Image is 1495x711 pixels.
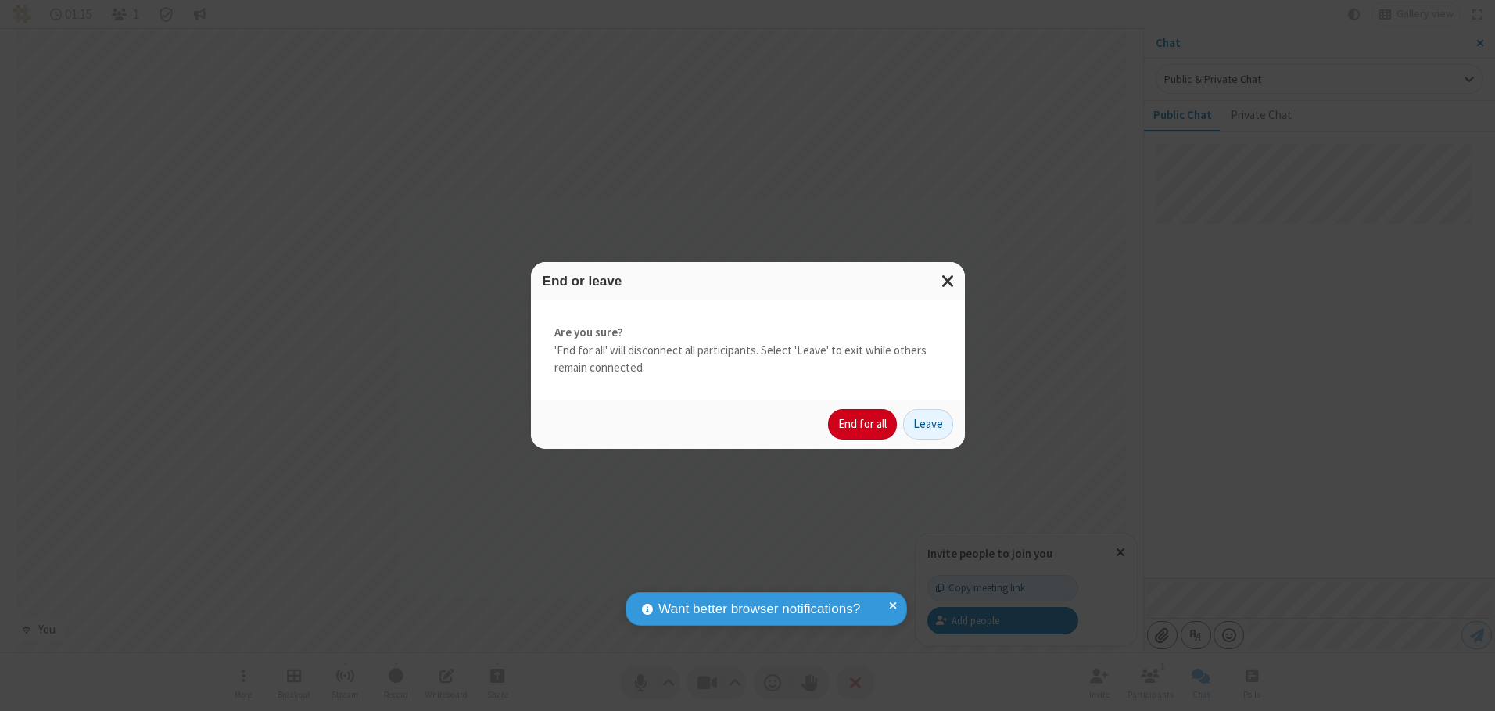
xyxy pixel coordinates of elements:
div: 'End for all' will disconnect all participants. Select 'Leave' to exit while others remain connec... [531,300,965,400]
h3: End or leave [543,274,953,289]
span: Want better browser notifications? [658,599,860,619]
button: Leave [903,409,953,440]
button: End for all [828,409,897,440]
button: Close modal [932,262,965,300]
strong: Are you sure? [554,324,941,342]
